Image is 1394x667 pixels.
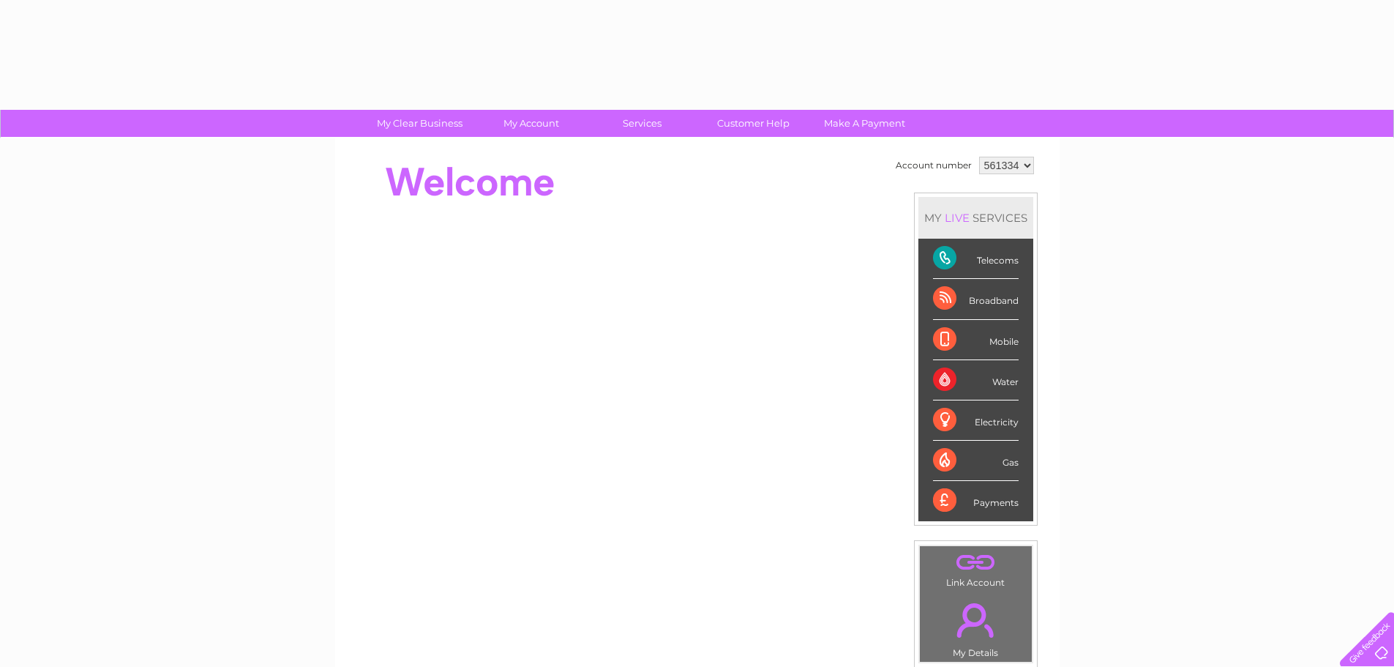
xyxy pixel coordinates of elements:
[933,279,1019,319] div: Broadband
[933,239,1019,279] div: Telecoms
[933,441,1019,481] div: Gas
[919,591,1033,663] td: My Details
[933,360,1019,400] div: Water
[933,481,1019,521] div: Payments
[919,545,1033,592] td: Link Account
[471,110,591,137] a: My Account
[582,110,702,137] a: Services
[923,550,1028,575] a: .
[933,320,1019,360] div: Mobile
[892,153,975,178] td: Account number
[693,110,814,137] a: Customer Help
[359,110,480,137] a: My Clear Business
[933,400,1019,441] div: Electricity
[923,595,1028,646] a: .
[942,211,973,225] div: LIVE
[804,110,925,137] a: Make A Payment
[918,197,1033,239] div: MY SERVICES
